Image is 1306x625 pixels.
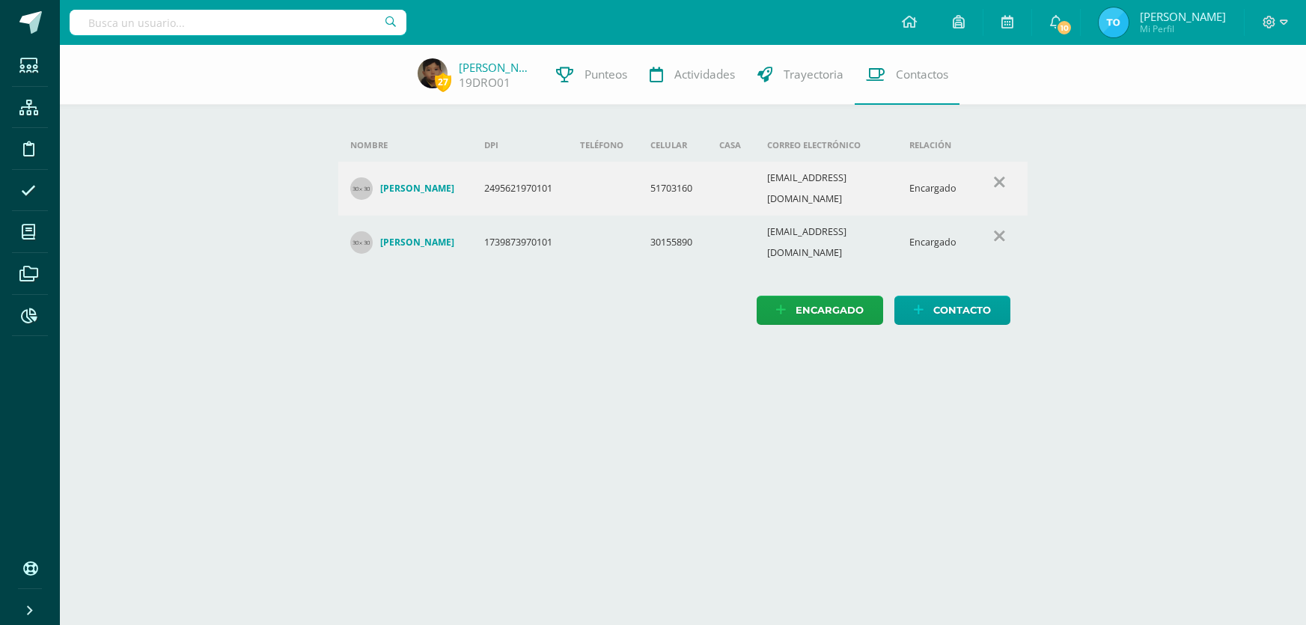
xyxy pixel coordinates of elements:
[855,45,959,105] a: Contactos
[638,129,707,162] th: Celular
[894,296,1010,325] a: Contacto
[338,129,472,162] th: Nombre
[350,177,460,200] a: [PERSON_NAME]
[896,67,948,82] span: Contactos
[472,216,569,269] td: 1739873970101
[459,60,534,75] a: [PERSON_NAME]
[350,231,373,254] img: 30x30
[380,183,454,195] h4: [PERSON_NAME]
[638,216,707,269] td: 30155890
[350,177,373,200] img: 30x30
[755,162,897,216] td: [EMAIL_ADDRESS][DOMAIN_NAME]
[435,73,451,91] span: 27
[784,67,843,82] span: Trayectoria
[585,67,627,82] span: Punteos
[638,162,707,216] td: 51703160
[1140,22,1226,35] span: Mi Perfil
[707,129,755,162] th: Casa
[568,129,638,162] th: Teléfono
[418,58,448,88] img: e9f0f1ff7e372504f76e2b865aaa526c.png
[1056,19,1072,36] span: 10
[459,75,510,91] a: 19DRO01
[472,129,569,162] th: DPI
[70,10,406,35] input: Busca un usuario...
[746,45,855,105] a: Trayectoria
[897,129,971,162] th: Relación
[755,216,897,269] td: [EMAIL_ADDRESS][DOMAIN_NAME]
[757,296,883,325] a: Encargado
[674,67,735,82] span: Actividades
[1099,7,1129,37] img: 76a3483454ffa6e9dcaa95aff092e504.png
[755,129,897,162] th: Correo electrónico
[350,231,460,254] a: [PERSON_NAME]
[1140,9,1226,24] span: [PERSON_NAME]
[796,296,864,324] span: Encargado
[897,162,971,216] td: Encargado
[380,237,454,249] h4: [PERSON_NAME]
[933,296,991,324] span: Contacto
[472,162,569,216] td: 2495621970101
[897,216,971,269] td: Encargado
[638,45,746,105] a: Actividades
[545,45,638,105] a: Punteos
